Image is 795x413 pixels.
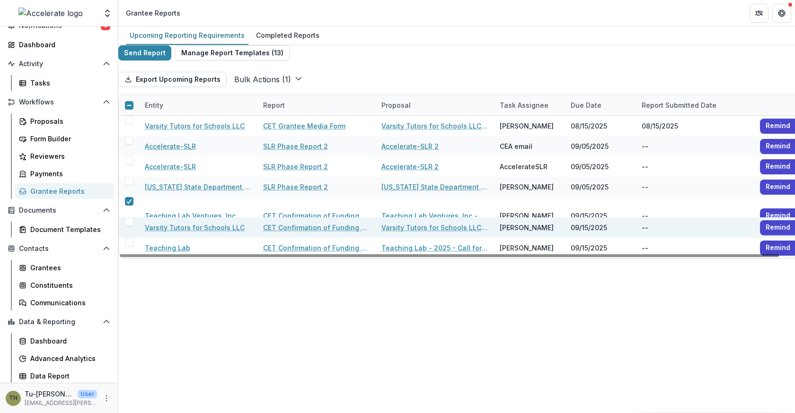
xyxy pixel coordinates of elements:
[642,141,648,151] div: --
[500,121,554,131] div: [PERSON_NAME]
[263,121,345,131] a: CET Grantee Media Form
[101,4,114,23] button: Open entity switcher
[25,389,74,399] p: Tu-[PERSON_NAME]
[145,243,190,253] a: Teaching Lab
[145,162,196,172] a: Accelerate-SLR
[376,95,494,115] div: Proposal
[145,211,236,221] a: Teaching Lab Ventures, Inc
[15,333,114,349] a: Dashboard
[565,95,636,115] div: Due Date
[126,28,248,42] div: Upcoming Reporting Requirements
[263,243,370,253] a: CET Confirmation of Funding Level
[263,141,328,151] a: SLR Phase Report 2
[4,203,114,218] button: Open Documents
[565,238,636,258] div: 09/15/2025
[15,260,114,275] a: Grantees
[636,100,722,110] div: Report Submitted Date
[139,95,257,115] div: Entity
[642,121,678,131] div: 08/15/2025
[118,72,227,87] button: Export Upcoming Reports
[381,141,439,151] a: Accelerate-SLR 2
[25,399,97,407] p: [EMAIL_ADDRESS][PERSON_NAME][DOMAIN_NAME]
[642,243,648,253] div: --
[772,4,791,23] button: Get Help
[78,390,97,398] p: User
[565,136,636,156] div: 09/05/2025
[381,211,488,221] a: Teaching Lab Ventures, Inc - 2025 - Call for Effective Technology Grant Application
[263,182,328,192] a: SLR Phase Report 2
[642,162,648,172] div: --
[30,78,106,88] div: Tasks
[381,182,488,192] a: [US_STATE] State Department of Education - 2024 - States Leading Recovery (SLR) Grant Application...
[642,182,648,192] div: --
[15,222,114,237] a: Document Templates
[750,4,768,23] button: Partners
[257,95,376,115] div: Report
[500,182,554,192] div: [PERSON_NAME]
[565,156,636,177] div: 09/05/2025
[122,6,184,20] nav: breadcrumb
[126,26,248,45] a: Upcoming Reporting Requirements
[381,162,439,172] a: Accelerate-SLR 2
[494,95,565,115] div: Task Assignee
[565,116,636,136] div: 08/15/2025
[381,121,488,131] a: Varsity Tutors for Schools LLC - 2025 - Call for Effective Technology Grant Application
[145,223,245,232] a: Varsity Tutors for Schools LLC
[15,277,114,293] a: Constituents
[19,60,99,68] span: Activity
[30,371,106,381] div: Data Report
[15,295,114,310] a: Communications
[30,263,106,273] div: Grantees
[500,162,548,172] div: AccelerateSLR
[636,95,754,115] div: Report Submitted Date
[175,45,290,60] button: Manage Report Templates (13)
[15,183,114,199] a: Grantee Reports
[642,223,648,232] div: --
[565,100,607,110] div: Due Date
[145,141,196,151] a: Accelerate-SLR
[4,241,114,256] button: Open Contacts
[381,243,488,253] a: Teaching Lab - 2025 - Call for Effective Technology Grant Application
[234,74,302,85] button: Bulk Actions (1)
[565,206,636,226] div: 09/15/2025
[500,243,554,253] div: [PERSON_NAME]
[15,148,114,164] a: Reviewers
[19,318,99,326] span: Data & Reporting
[101,393,112,404] button: More
[15,131,114,146] a: Form Builder
[19,245,99,253] span: Contacts
[565,177,636,197] div: 09/05/2025
[139,100,169,110] div: Entity
[252,28,323,42] div: Completed Reports
[500,223,554,232] div: [PERSON_NAME]
[15,166,114,181] a: Payments
[252,26,323,45] a: Completed Reports
[145,121,245,131] a: Varsity Tutors for Schools LLC
[494,100,554,110] div: Task Assignee
[30,280,106,290] div: Constituents
[30,116,106,126] div: Proposals
[30,298,106,308] div: Communications
[263,223,370,232] a: CET Confirmation of Funding Level
[4,95,114,110] button: Open Workflows
[30,353,106,363] div: Advanced Analytics
[19,98,99,106] span: Workflows
[30,186,106,196] div: Grantee Reports
[500,141,532,151] div: CEA email
[376,100,416,110] div: Proposal
[126,8,180,18] div: Grantee Reports
[565,217,636,238] div: 09/15/2025
[4,56,114,71] button: Open Activity
[15,351,114,366] a: Advanced Analytics
[642,211,648,221] div: --
[500,211,554,221] div: [PERSON_NAME]
[30,224,106,234] div: Document Templates
[145,182,252,192] a: [US_STATE] State Department of Education
[118,45,171,60] button: Send Report
[19,206,99,215] span: Documents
